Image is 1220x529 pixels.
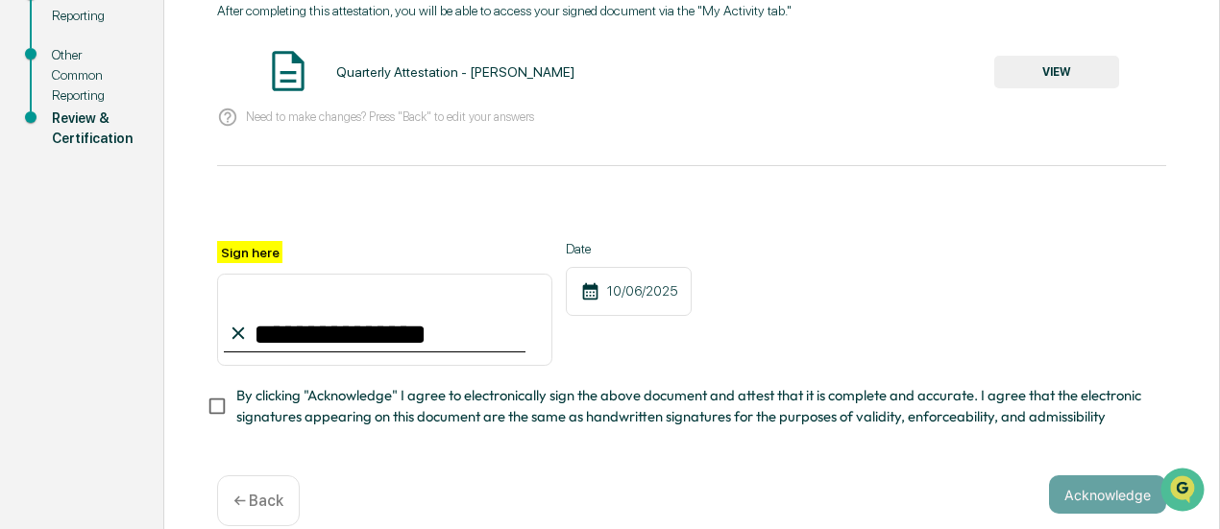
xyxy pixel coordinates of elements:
button: Start new chat [327,152,350,175]
p: How can we help? [19,39,350,70]
div: Review & Certification [52,108,133,149]
button: Acknowledge [1049,475,1166,514]
img: 1746055101610-c473b297-6a78-478c-a979-82029cc54cd1 [19,146,54,180]
label: Date [566,241,692,256]
span: Preclearance [38,241,124,260]
span: By clicking "Acknowledge" I agree to electronically sign the above document and attest that it is... [236,385,1151,428]
a: 🖐️Preclearance [12,233,132,268]
button: VIEW [994,56,1119,88]
span: Attestations [159,241,238,260]
div: 🔎 [19,279,35,295]
a: Powered byPylon [135,324,232,339]
div: 🖐️ [19,243,35,258]
a: 🔎Data Lookup [12,270,129,304]
iframe: Open customer support [1159,466,1210,517]
div: Other Common Reporting [52,45,133,106]
p: Need to make changes? Press "Back" to edit your answers [246,109,534,124]
span: After completing this attestation, you will be able to access your signed document via the "My Ac... [217,3,792,18]
span: Data Lookup [38,277,121,297]
div: 10/06/2025 [566,267,692,316]
img: Document Icon [264,47,312,95]
div: We're available if you need us! [65,165,243,180]
div: Start new chat [65,146,315,165]
div: 🗄️ [139,243,155,258]
span: Pylon [191,325,232,339]
div: Quarterly Attestation - [PERSON_NAME] [336,64,574,80]
label: Sign here [217,241,282,263]
p: ← Back [233,492,283,510]
a: 🗄️Attestations [132,233,246,268]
